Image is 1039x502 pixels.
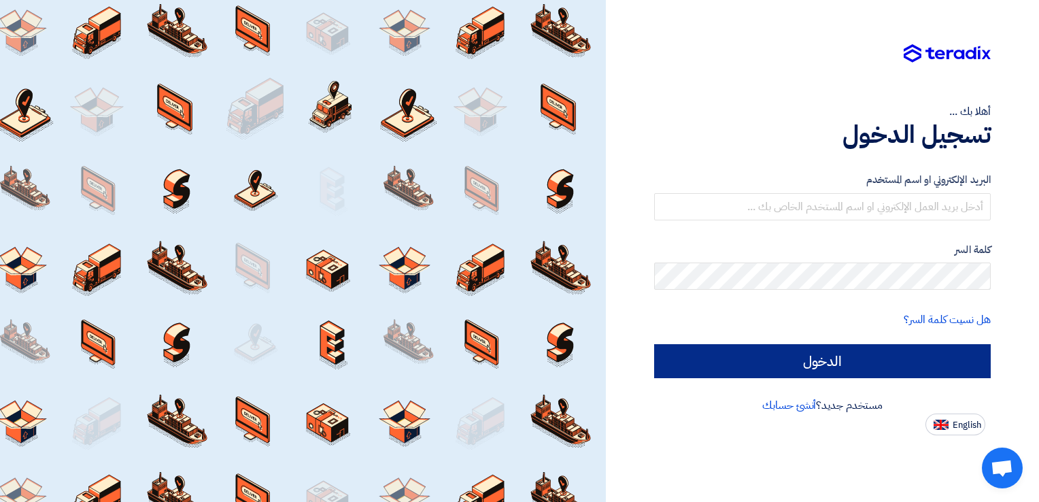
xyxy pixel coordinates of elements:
div: أهلا بك ... [654,103,991,120]
div: مستخدم جديد؟ [654,397,991,414]
h1: تسجيل الدخول [654,120,991,150]
button: English [925,414,985,435]
input: أدخل بريد العمل الإلكتروني او اسم المستخدم الخاص بك ... [654,193,991,220]
div: Open chat [982,448,1023,488]
a: أنشئ حسابك [762,397,816,414]
a: هل نسيت كلمة السر؟ [904,312,991,328]
label: البريد الإلكتروني او اسم المستخدم [654,172,991,188]
img: Teradix logo [904,44,991,63]
img: en-US.png [934,420,949,430]
label: كلمة السر [654,242,991,258]
input: الدخول [654,344,991,378]
span: English [953,420,981,430]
